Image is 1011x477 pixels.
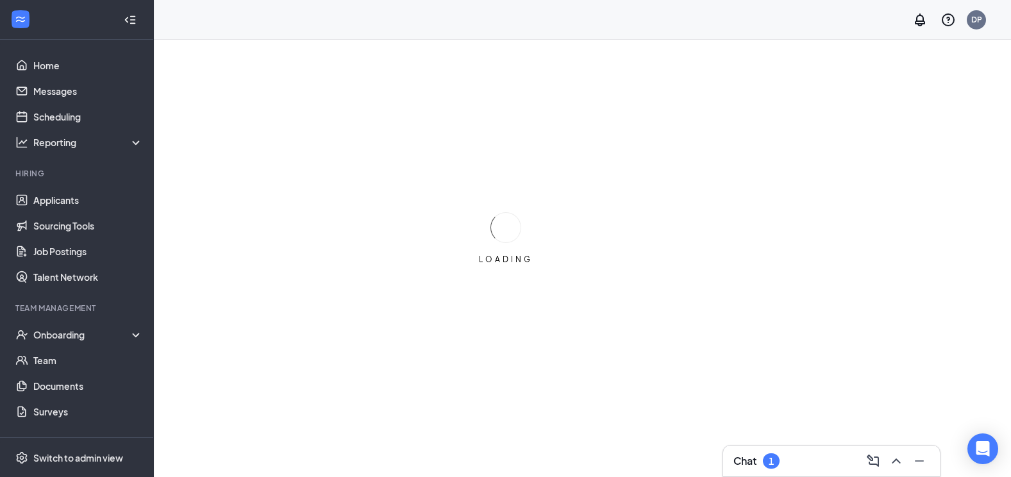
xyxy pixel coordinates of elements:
svg: Analysis [15,136,28,149]
button: Minimize [909,451,930,471]
svg: QuestionInfo [940,12,956,28]
svg: ChevronUp [889,453,904,469]
svg: UserCheck [15,328,28,341]
a: Sourcing Tools [33,213,143,238]
div: Reporting [33,136,144,149]
a: Applicants [33,187,143,213]
div: Open Intercom Messenger [967,433,998,464]
div: LOADING [474,254,538,265]
a: Scheduling [33,104,143,130]
div: 1 [769,456,774,467]
button: ChevronUp [886,451,907,471]
div: Switch to admin view [33,451,123,464]
h3: Chat [733,454,756,468]
a: Talent Network [33,264,143,290]
svg: ComposeMessage [865,453,881,469]
button: ComposeMessage [863,451,883,471]
svg: Minimize [912,453,927,469]
svg: WorkstreamLogo [14,13,27,26]
a: Surveys [33,399,143,424]
svg: Notifications [912,12,928,28]
div: Hiring [15,168,140,179]
div: Onboarding [33,328,132,341]
a: Messages [33,78,143,104]
svg: Collapse [124,13,137,26]
svg: Settings [15,451,28,464]
a: Job Postings [33,238,143,264]
a: Documents [33,373,143,399]
div: DP [971,14,982,25]
a: Home [33,53,143,78]
a: Team [33,347,143,373]
div: Team Management [15,303,140,314]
